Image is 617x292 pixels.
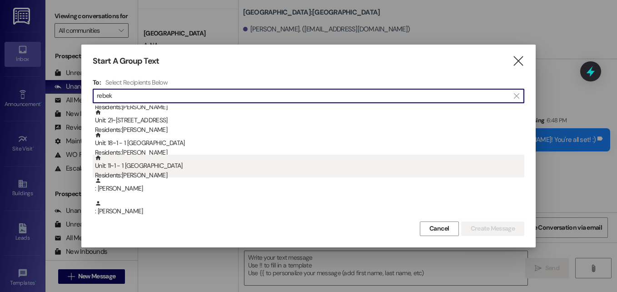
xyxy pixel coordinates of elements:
[95,177,524,193] div: : [PERSON_NAME]
[93,155,524,177] div: Unit: 11~1 - 1 [GEOGRAPHIC_DATA]Residents:[PERSON_NAME]
[95,125,524,135] div: Residents: [PERSON_NAME]
[429,224,449,233] span: Cancel
[93,132,524,155] div: Unit: 18~1 - 1 [GEOGRAPHIC_DATA]Residents:[PERSON_NAME]
[95,171,524,180] div: Residents: [PERSON_NAME]
[95,132,524,158] div: Unit: 18~1 - 1 [GEOGRAPHIC_DATA]
[471,224,515,233] span: Create Message
[509,89,524,103] button: Clear text
[420,222,459,236] button: Cancel
[95,102,524,112] div: Residents: [PERSON_NAME]
[93,177,524,200] div: : [PERSON_NAME]
[95,155,524,181] div: Unit: 11~1 - 1 [GEOGRAPHIC_DATA]
[512,56,524,66] i: 
[93,78,101,86] h3: To:
[105,78,168,86] h4: Select Recipients Below
[97,90,509,102] input: Search for any contact or apartment
[93,56,159,66] h3: Start A Group Text
[95,148,524,157] div: Residents: [PERSON_NAME]
[93,200,524,223] div: : [PERSON_NAME]
[95,200,524,216] div: : [PERSON_NAME]
[95,109,524,135] div: Unit: 21~[STREET_ADDRESS]
[514,92,519,100] i: 
[461,222,524,236] button: Create Message
[93,109,524,132] div: Unit: 21~[STREET_ADDRESS]Residents:[PERSON_NAME]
